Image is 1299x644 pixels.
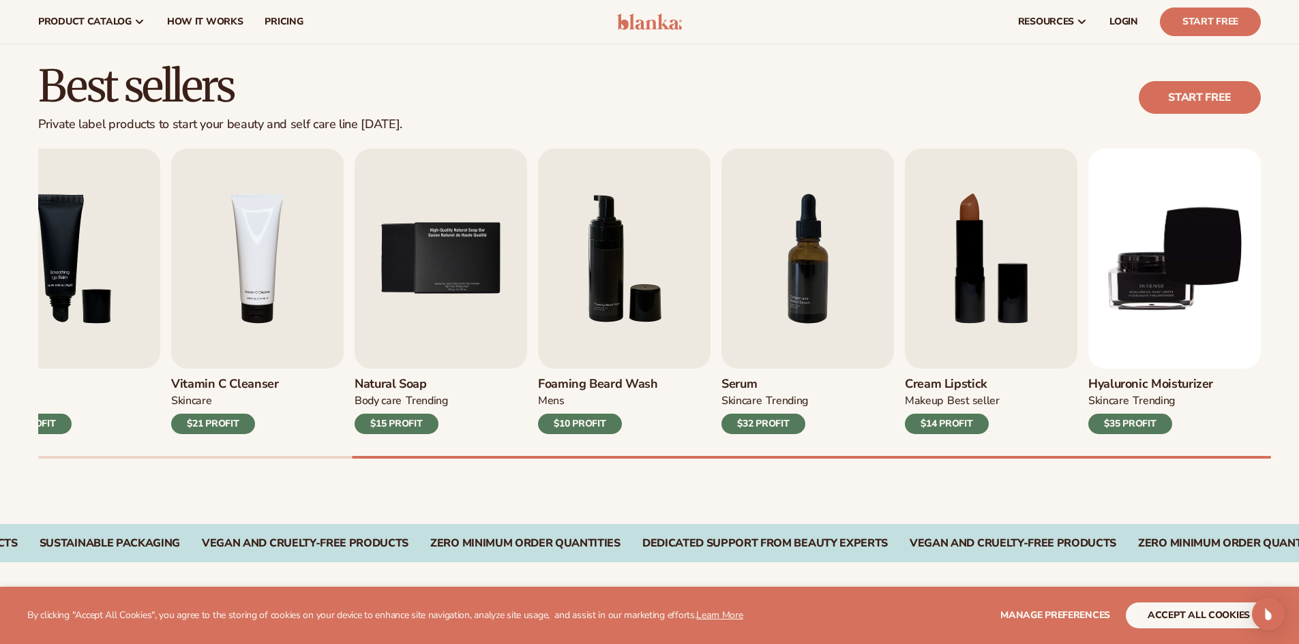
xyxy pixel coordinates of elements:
[1139,81,1261,114] a: Start free
[355,377,448,392] h3: Natural Soap
[38,16,132,27] span: product catalog
[355,394,402,408] div: BODY Care
[171,377,279,392] h3: Vitamin C Cleanser
[617,14,682,30] img: logo
[538,394,565,408] div: mens
[766,394,807,408] div: TRENDING
[947,394,1000,408] div: BEST SELLER
[265,16,303,27] span: pricing
[171,394,211,408] div: Skincare
[430,537,621,550] div: ZERO MINIMUM ORDER QUANTITIES
[406,394,447,408] div: TRENDING
[38,63,402,109] h2: Best sellers
[538,377,658,392] h3: Foaming beard wash
[202,537,408,550] div: VEGAN AND CRUELTY-FREE PRODUCTS
[1252,598,1285,630] div: Open Intercom Messenger
[167,16,243,27] span: How It Works
[1126,602,1272,628] button: accept all cookies
[1018,16,1074,27] span: resources
[905,377,1000,392] h3: Cream Lipstick
[27,610,743,622] p: By clicking "Accept All Cookies", you agree to the storing of cookies on your device to enhance s...
[905,394,943,408] div: MAKEUP
[1133,394,1174,408] div: TRENDING
[1088,149,1261,434] a: 9 / 9
[642,537,888,550] div: DEDICATED SUPPORT FROM BEAUTY EXPERTS
[721,149,894,434] a: 7 / 9
[905,149,1077,434] a: 8 / 9
[696,609,743,622] a: Learn More
[538,149,711,434] a: 6 / 9
[1088,414,1172,434] div: $35 PROFIT
[355,149,527,434] a: 5 / 9
[38,117,402,132] div: Private label products to start your beauty and self care line [DATE].
[1088,377,1213,392] h3: Hyaluronic moisturizer
[1088,394,1129,408] div: SKINCARE
[721,377,808,392] h3: Serum
[538,414,622,434] div: $10 PROFIT
[721,394,762,408] div: SKINCARE
[1000,602,1110,628] button: Manage preferences
[355,414,438,434] div: $15 PROFIT
[1000,609,1110,622] span: Manage preferences
[1160,7,1261,36] a: Start Free
[905,414,989,434] div: $14 PROFIT
[910,537,1116,550] div: Vegan and Cruelty-Free Products
[721,414,805,434] div: $32 PROFIT
[171,414,255,434] div: $21 PROFIT
[1109,16,1138,27] span: LOGIN
[171,149,344,434] a: 4 / 9
[40,537,180,550] div: SUSTAINABLE PACKAGING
